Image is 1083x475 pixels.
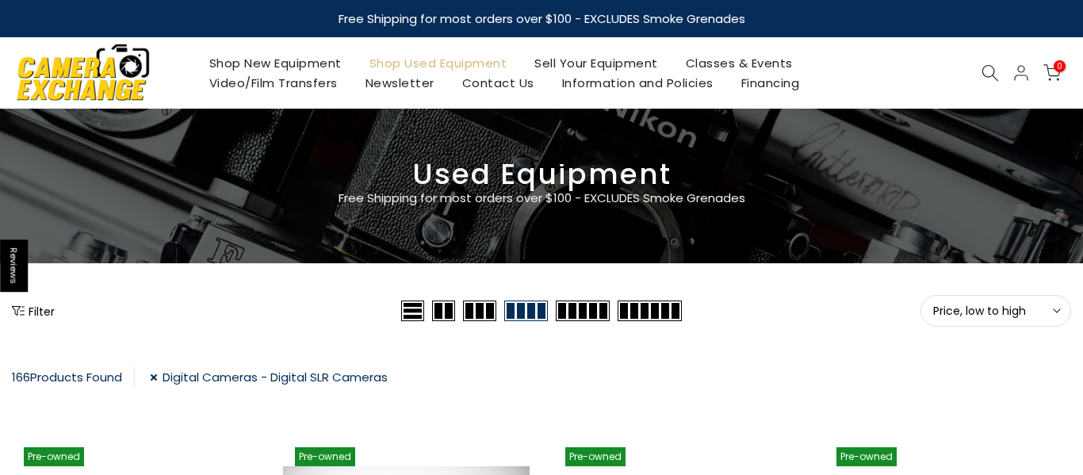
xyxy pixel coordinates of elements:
h3: Used Equipment [12,164,1071,185]
a: Contact Us [448,73,548,93]
a: Financing [727,73,813,93]
a: Digital Cameras - Digital SLR Cameras [150,366,388,388]
a: Shop Used Equipment [355,53,521,73]
a: Classes & Events [672,53,806,73]
p: Free Shipping for most orders over $100 - EXCLUDES Smoke Grenades [244,189,839,208]
a: Sell Your Equipment [521,53,672,73]
strong: Free Shipping for most orders over $100 - EXCLUDES Smoke Grenades [339,10,745,27]
a: 0 [1043,64,1061,82]
div: Products Found [12,366,135,388]
span: 166 [12,369,30,385]
button: Price, low to high [920,295,1071,327]
a: Newsletter [351,73,448,93]
span: Price, low to high [933,304,1058,318]
a: Information and Policies [548,73,727,93]
a: Video/Film Transfers [195,73,351,93]
button: Show filters [12,303,55,319]
span: 0 [1054,60,1066,72]
a: Shop New Equipment [195,53,355,73]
